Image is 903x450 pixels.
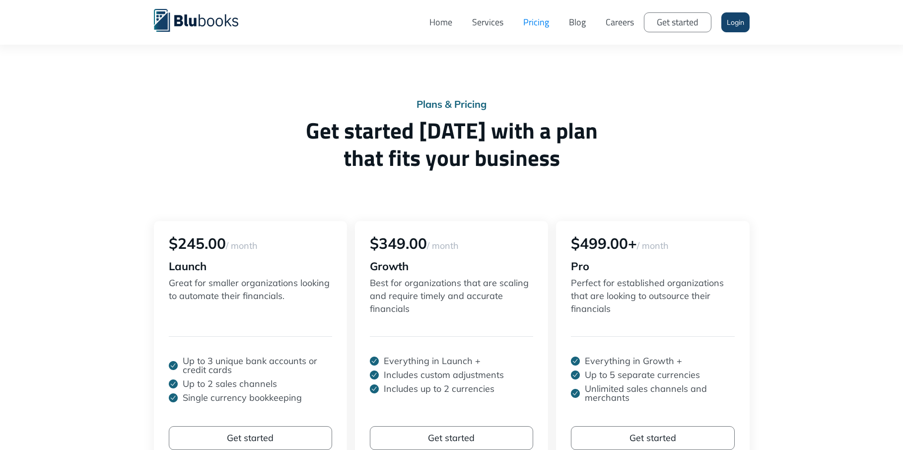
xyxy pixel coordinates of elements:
[637,240,669,251] span: / month
[183,357,332,375] p: Up to 3 unique bank accounts or credit cards
[427,240,459,251] span: / month
[585,371,700,379] p: Up to 5 separate currencies
[169,236,332,251] div: $245.00
[169,277,332,316] p: Great for smaller organizations looking to automate their financials.
[462,7,513,37] a: Services
[226,240,258,251] span: / month
[571,236,734,251] div: $499.00+
[169,261,332,272] div: Launch
[370,261,533,272] div: Growth
[154,117,750,171] h1: Get started [DATE] with a plan
[585,384,734,402] p: Unlimited sales channels and merchants
[183,393,302,402] p: Single currency bookkeeping
[559,7,596,37] a: Blog
[370,277,533,316] p: Best for organizations that are scaling and require timely and accurate financials
[585,357,682,366] p: Everything in Growth +
[419,7,462,37] a: Home
[513,7,559,37] a: Pricing
[183,379,277,388] p: Up to 2 sales channels
[571,261,734,272] div: Pro
[571,277,734,316] p: Perfect for established organizations that are looking to outsource their financials
[154,7,253,32] a: home
[596,7,644,37] a: Careers
[154,144,750,171] span: that fits your business
[571,426,734,450] a: Get started
[384,357,481,366] p: Everything in Launch +
[384,384,494,393] p: Includes up to 2 currencies
[644,12,711,32] a: Get started
[721,12,750,32] a: Login
[370,426,533,450] a: Get started
[154,99,750,109] div: Plans & Pricing
[169,426,332,450] a: Get started
[384,371,504,379] p: Includes custom adjustments
[370,236,533,251] div: $349.00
